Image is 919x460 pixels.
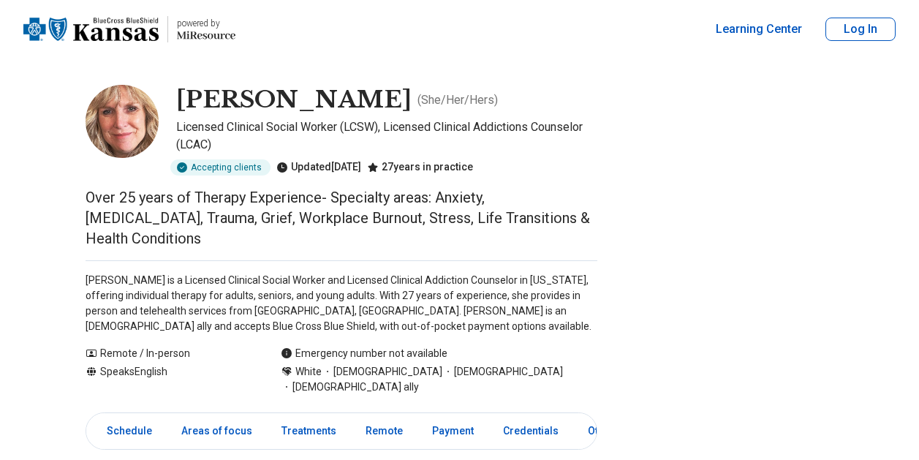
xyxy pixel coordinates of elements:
span: [DEMOGRAPHIC_DATA] ally [281,380,419,395]
div: 27 years in practice [367,159,473,176]
p: Over 25 years of Therapy Experience- Specialty areas: Anxiety, [MEDICAL_DATA], Trauma, Grief, Wor... [86,187,597,249]
div: Remote / In-person [86,346,252,361]
div: Speaks English [86,364,252,395]
span: [DEMOGRAPHIC_DATA] [322,364,442,380]
div: Accepting clients [170,159,271,176]
span: [DEMOGRAPHIC_DATA] [442,364,563,380]
p: [PERSON_NAME] is a Licensed Clinical Social Worker and Licensed Clinical Addiction Counselor in [... [86,273,597,334]
a: Other [579,416,632,446]
button: Log In [825,18,896,41]
div: Updated [DATE] [276,159,361,176]
a: Areas of focus [173,416,261,446]
span: White [295,364,322,380]
a: Treatments [273,416,345,446]
p: powered by [177,18,235,29]
p: Licensed Clinical Social Worker (LCSW), Licensed Clinical Addictions Counselor (LCAC) [176,118,597,154]
img: Amy Myers, Licensed Clinical Social Worker (LCSW) [86,85,159,158]
a: Payment [423,416,483,446]
a: Schedule [89,416,161,446]
a: Remote [357,416,412,446]
h1: [PERSON_NAME] [176,85,412,116]
a: Credentials [494,416,567,446]
a: Learning Center [716,20,802,38]
div: Emergency number not available [281,346,447,361]
a: Home page [23,6,235,53]
p: ( She/Her/Hers ) [417,91,498,109]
